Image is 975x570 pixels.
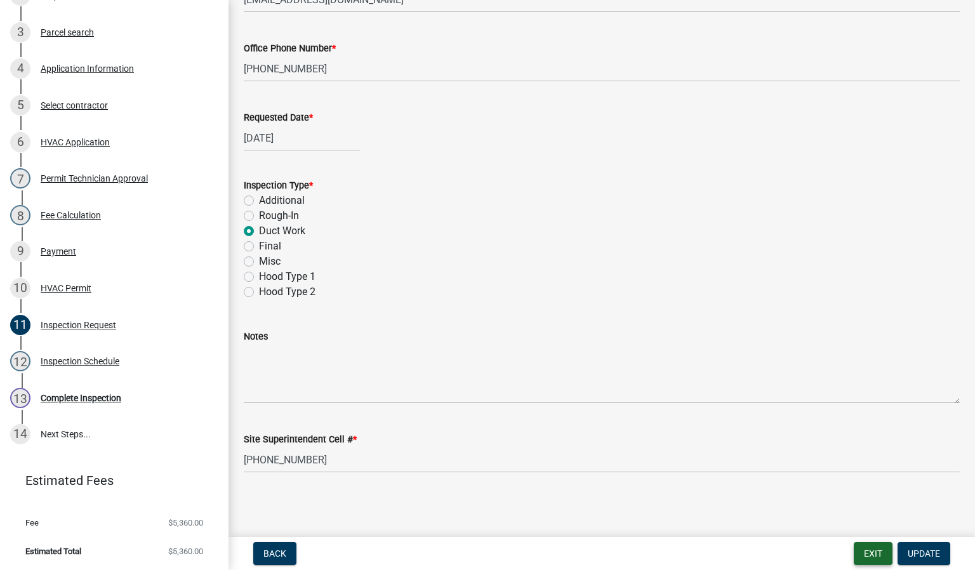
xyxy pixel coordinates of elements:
div: 11 [10,315,30,335]
div: 12 [10,351,30,371]
div: 9 [10,241,30,262]
div: Inspection Request [41,321,116,329]
button: Update [898,542,950,565]
a: Estimated Fees [10,468,208,493]
div: 6 [10,132,30,152]
div: Select contractor [41,101,108,110]
div: HVAC Application [41,138,110,147]
span: Estimated Total [25,547,81,555]
div: 5 [10,95,30,116]
label: Requested Date [244,114,313,123]
div: Application Information [41,64,134,73]
div: 3 [10,22,30,43]
div: Permit Technician Approval [41,174,148,183]
div: HVAC Permit [41,284,91,293]
div: Payment [41,247,76,256]
button: Exit [854,542,892,565]
div: 8 [10,205,30,225]
label: Hood Type 1 [259,269,315,284]
span: Fee [25,519,39,527]
span: Update [908,548,940,559]
div: 4 [10,58,30,79]
label: Notes [244,333,268,341]
div: 7 [10,168,30,189]
span: $5,360.00 [168,519,203,527]
label: Site Superintendent Cell # [244,435,357,444]
label: Additional [259,193,305,208]
label: Final [259,239,281,254]
div: Complete Inspection [41,394,121,402]
span: Back [263,548,286,559]
div: Inspection Schedule [41,357,119,366]
div: Parcel search [41,28,94,37]
label: Inspection Type [244,182,313,190]
label: Rough-In [259,208,299,223]
div: Fee Calculation [41,211,101,220]
label: Office Phone Number [244,44,336,53]
label: Hood Type 2 [259,284,315,300]
input: mm/dd/yyyy [244,125,360,151]
label: Misc [259,254,281,269]
span: $5,360.00 [168,547,203,555]
label: Duct Work [259,223,305,239]
div: 14 [10,424,30,444]
button: Back [253,542,296,565]
div: 10 [10,278,30,298]
div: 13 [10,388,30,408]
